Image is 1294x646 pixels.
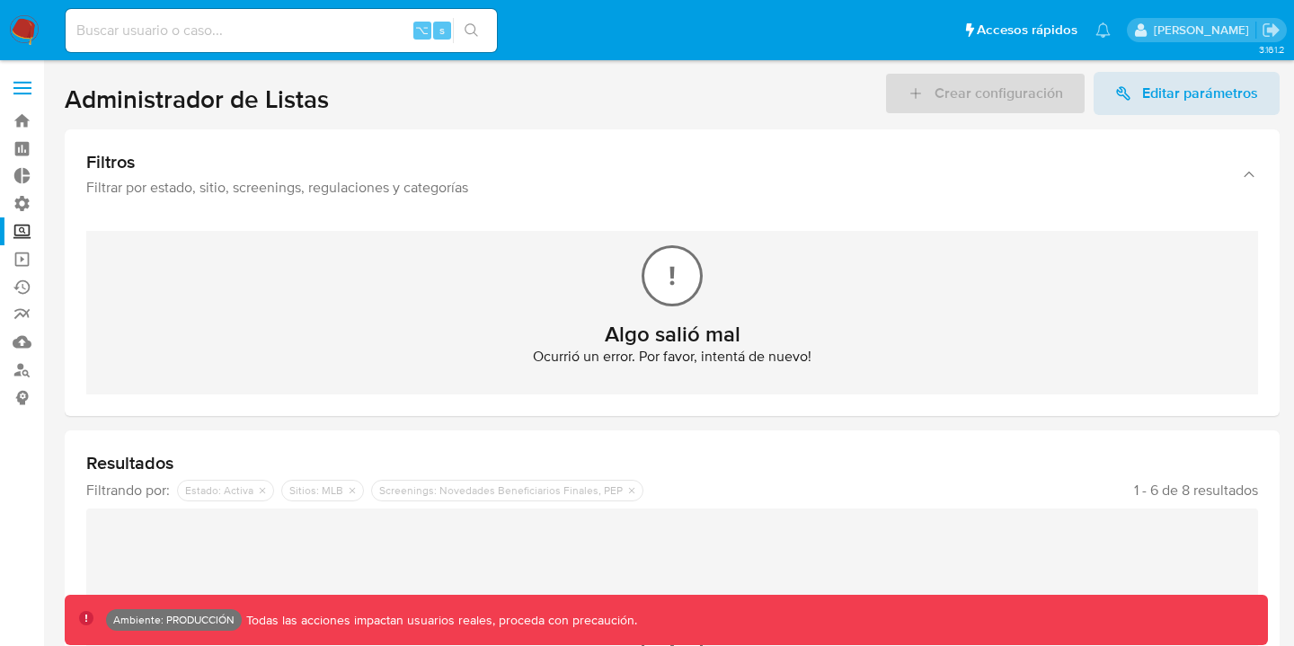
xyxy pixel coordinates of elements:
[977,21,1077,40] span: Accesos rápidos
[439,22,445,39] span: s
[415,22,429,39] span: ⌥
[242,612,637,629] p: Todas las acciones impactan usuarios reales, proceda con precaución.
[1095,22,1111,38] a: Notificaciones
[1262,21,1281,40] a: Salir
[453,18,490,43] button: search-icon
[1154,22,1255,39] p: franco.barberis@mercadolibre.com
[66,19,497,42] input: Buscar usuario o caso...
[113,616,235,624] p: Ambiente: PRODUCCIÓN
